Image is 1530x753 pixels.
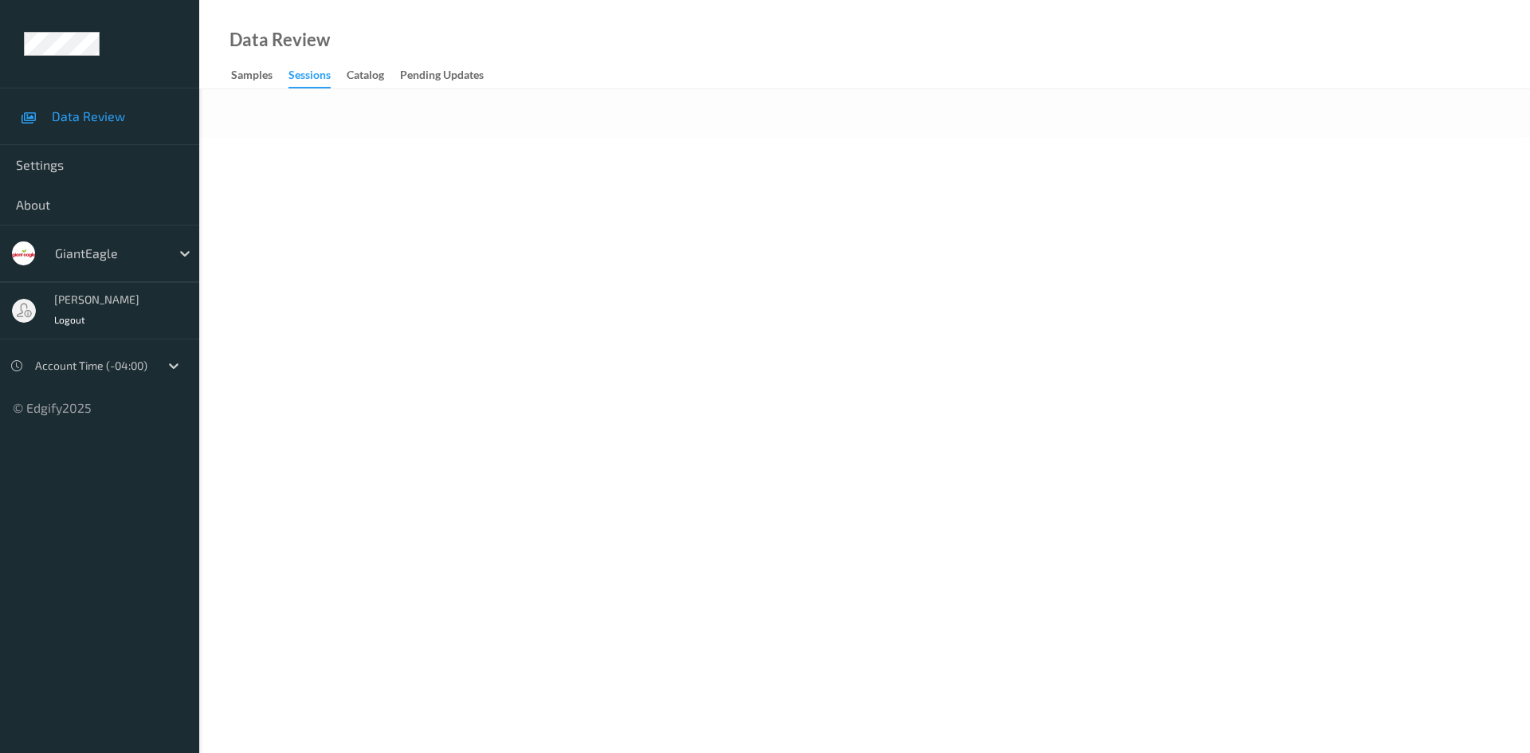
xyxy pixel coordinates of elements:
[400,67,484,87] div: Pending Updates
[231,67,273,87] div: Samples
[229,32,330,48] div: Data Review
[347,67,384,87] div: Catalog
[347,65,400,87] a: Catalog
[288,65,347,88] a: Sessions
[400,65,500,87] a: Pending Updates
[231,65,288,87] a: Samples
[288,67,331,88] div: Sessions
